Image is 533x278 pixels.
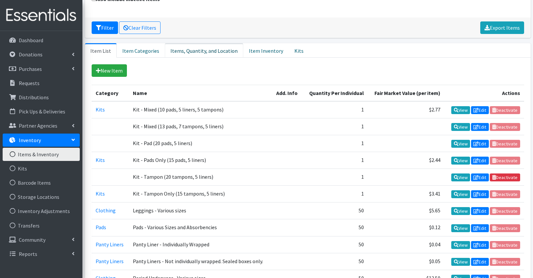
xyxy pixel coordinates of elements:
p: Inventory [19,137,41,143]
a: Deactivate [490,173,520,181]
th: Category [92,85,129,101]
button: Filter [92,21,118,34]
a: View [451,106,470,114]
a: Edit [471,258,489,266]
td: 1 [303,169,368,186]
p: Partner Agencies [19,122,57,129]
td: $0.05 [368,253,445,270]
td: $2.77 [368,101,445,118]
a: Edit [471,190,489,198]
a: Kits [96,106,105,113]
a: Edit [471,173,489,181]
p: Reports [19,251,37,257]
a: View [451,190,470,198]
td: 1 [303,186,368,202]
a: Purchases [3,62,80,76]
th: Quantity Per Individual [303,85,368,101]
a: View [451,123,470,131]
a: Panty Liners [96,241,124,248]
a: Clear Filters [119,21,161,34]
p: Purchases [19,66,42,72]
p: Requests [19,80,40,86]
a: Edit [471,140,489,148]
td: Leggings - Various sizes [129,202,272,219]
a: Pick Ups & Deliveries [3,105,80,118]
td: Kit - Pads Only (15 pads, 5 liners) [129,152,272,169]
a: Items & Inventory [3,148,80,161]
a: Donations [3,48,80,61]
td: 1 [303,135,368,152]
td: 50 [303,202,368,219]
a: Edit [471,106,489,114]
a: Requests [3,77,80,90]
th: Add. Info [272,85,303,101]
td: 50 [303,236,368,253]
a: Transfers [3,219,80,232]
a: Kits [3,162,80,175]
a: New Item [92,64,127,77]
th: Actions [444,85,524,101]
td: 50 [303,253,368,270]
td: Kit - Pad (20 pads, 5 liners) [129,135,272,152]
a: Inventory Adjustments [3,204,80,218]
p: Donations [19,51,43,58]
td: Pads - Various Sizes and Absorbencies [129,219,272,236]
a: Storage Locations [3,190,80,203]
td: $0.04 [368,236,445,253]
a: Barcode Items [3,176,80,189]
a: View [451,224,470,232]
a: Inventory [3,134,80,147]
a: View [451,173,470,181]
td: Kit - Tampon (20 tampons, 5 liners) [129,169,272,186]
a: Item List [85,43,117,58]
a: Partner Agencies [3,119,80,132]
td: Kit - Mixed (10 pads, 5 liners, 5 tampons) [129,101,272,118]
td: 50 [303,219,368,236]
a: Edit [471,123,489,131]
a: View [451,241,470,249]
a: View [451,157,470,165]
td: Panty Liners - Not individually wrapped. Sealed boxes only. [129,253,272,270]
a: View [451,140,470,148]
td: $5.65 [368,202,445,219]
a: Clothing [96,207,116,214]
td: $0.12 [368,219,445,236]
a: Kits [289,43,309,58]
a: Edit [471,157,489,165]
a: Kits [96,157,105,163]
a: Distributions [3,91,80,104]
a: Community [3,233,80,246]
td: $3.41 [368,186,445,202]
a: View [451,258,470,266]
a: Edit [471,207,489,215]
td: 1 [303,101,368,118]
a: Reports [3,247,80,261]
a: Kits [96,190,105,197]
a: Edit [471,224,489,232]
a: Edit [471,241,489,249]
img: HumanEssentials [3,4,80,26]
td: Kit - Tampon Only (15 tampons, 5 liners) [129,186,272,202]
p: Pick Ups & Deliveries [19,108,65,115]
td: Panty Liner - Individually Wrapped [129,236,272,253]
a: Dashboard [3,34,80,47]
a: Pads [96,224,106,231]
td: 1 [303,118,368,135]
a: Item Inventory [243,43,289,58]
a: Item Categories [117,43,165,58]
a: Panty Liners [96,258,124,264]
p: Dashboard [19,37,43,44]
td: Kit - Mixed (13 pads, 7 tampons, 5 liners) [129,118,272,135]
th: Name [129,85,272,101]
p: Community [19,236,45,243]
a: View [451,207,470,215]
a: Items, Quantity, and Location [165,43,243,58]
td: $2.44 [368,152,445,169]
th: Fair Market Value (per item) [368,85,445,101]
a: Export Items [480,21,524,34]
p: Distributions [19,94,49,101]
td: 1 [303,152,368,169]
